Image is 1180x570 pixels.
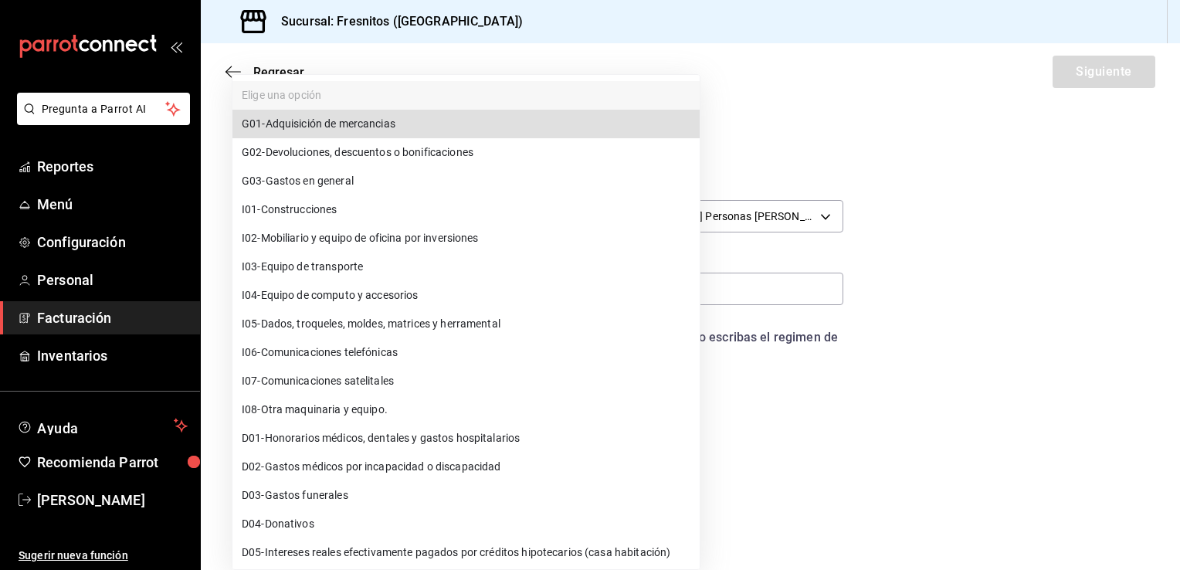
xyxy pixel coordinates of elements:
span: G02 - Devoluciones, descuentos o bonificaciones [242,144,473,161]
span: G01 - Adquisición de mercancias [242,116,395,132]
span: I02 - Mobiliario y equipo de oficina por inversiones [242,230,479,246]
span: I08 - Otra maquinaria y equipo. [242,402,388,418]
span: D04 - Donativos [242,516,314,532]
span: D05 - Intereses reales efectivamente pagados por créditos hipotecarios (casa habitación) [242,545,670,561]
span: I04 - Equipo de computo y accesorios [242,287,419,304]
span: D03 - Gastos funerales [242,487,348,504]
span: I07 - Comunicaciones satelitales [242,373,394,389]
span: G03 - Gastos en general [242,173,354,189]
span: D01 - Honorarios médicos, dentales y gastos hospitalarios [242,430,520,446]
span: D02 - Gastos médicos por incapacidad o discapacidad [242,459,500,475]
span: I06 - Comunicaciones telefónicas [242,344,398,361]
span: I03 - Equipo de transporte [242,259,363,275]
span: I01 - Construcciones [242,202,337,218]
span: I05 - Dados, troqueles, moldes, matrices y herramental [242,316,500,332]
